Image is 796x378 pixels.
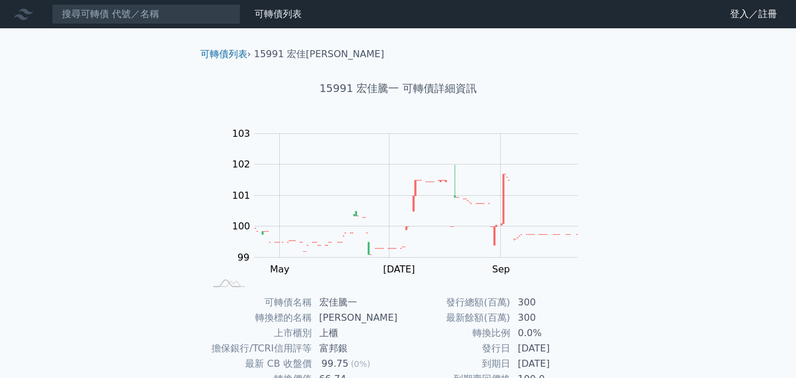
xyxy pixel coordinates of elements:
[511,295,592,310] td: 300
[398,310,511,326] td: 最新餘額(百萬)
[312,341,398,356] td: 富邦銀
[511,326,592,341] td: 0.0%
[205,326,312,341] td: 上市櫃別
[492,264,510,275] tspan: Sep
[191,80,606,97] h1: 15991 宏佳騰一 可轉債詳細資訊
[312,295,398,310] td: 宏佳騰一
[312,326,398,341] td: 上櫃
[312,310,398,326] td: [PERSON_NAME]
[237,252,249,263] tspan: 99
[398,341,511,356] td: 發行日
[232,128,250,139] tspan: 103
[511,356,592,372] td: [DATE]
[232,190,250,201] tspan: 101
[398,356,511,372] td: 到期日
[232,159,250,170] tspan: 102
[205,310,312,326] td: 轉換標的名稱
[398,295,511,310] td: 發行總額(百萬)
[205,356,312,372] td: 最新 CB 收盤價
[511,310,592,326] td: 300
[319,357,351,371] div: 99.75
[398,326,511,341] td: 轉換比例
[218,128,595,275] g: Chart
[511,341,592,356] td: [DATE]
[200,47,251,61] li: ›
[205,341,312,356] td: 擔保銀行/TCRI信用評等
[255,8,302,19] a: 可轉債列表
[52,4,240,24] input: 搜尋可轉債 代號／名稱
[270,264,289,275] tspan: May
[383,264,415,275] tspan: [DATE]
[205,295,312,310] td: 可轉債名稱
[254,47,384,61] li: 15991 宏佳[PERSON_NAME]
[721,5,787,24] a: 登入／註冊
[351,359,370,369] span: (0%)
[200,48,247,60] a: 可轉債列表
[232,221,250,232] tspan: 100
